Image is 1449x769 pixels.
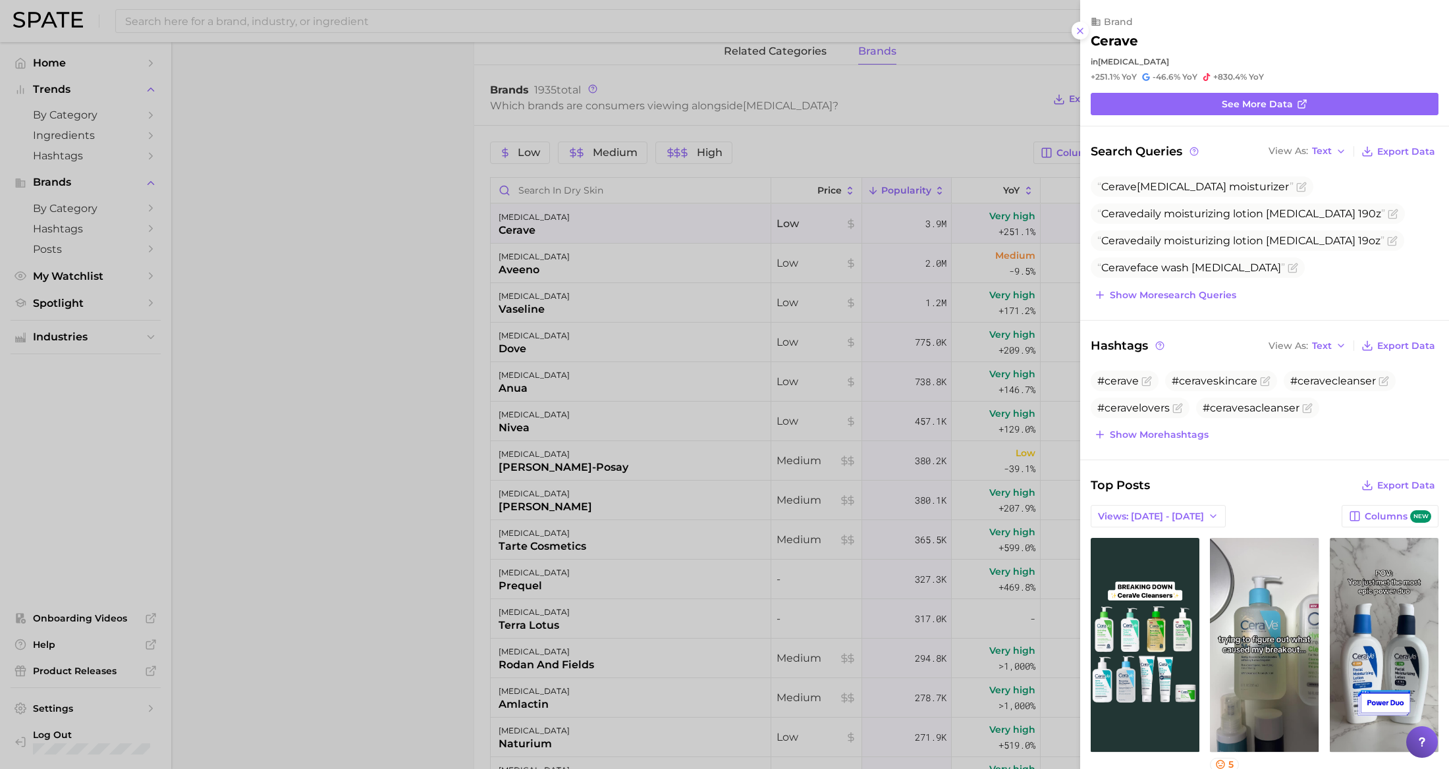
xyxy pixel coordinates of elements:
span: #ceraveskincare [1172,375,1257,387]
button: Flag as miscategorized or irrelevant [1296,182,1307,192]
span: Hashtags [1091,336,1166,355]
button: Flag as miscategorized or irrelevant [1288,263,1298,273]
button: Export Data [1358,476,1438,494]
span: new [1410,510,1431,523]
button: Show moresearch queries [1091,286,1240,304]
span: Cerave [1101,261,1137,274]
div: in [1091,57,1438,66]
span: Show more hashtags [1110,429,1209,440]
span: +251.1% [1091,72,1120,82]
span: Views: [DATE] - [DATE] [1098,511,1204,522]
button: Export Data [1358,336,1438,355]
span: daily moisturizing lotion [MEDICAL_DATA] 19oz [1097,234,1384,247]
span: Export Data [1377,340,1435,352]
span: Top Posts [1091,476,1150,494]
span: View As [1269,342,1308,350]
span: #cerave [1097,375,1139,387]
button: Views: [DATE] - [DATE] [1091,505,1226,527]
span: brand [1104,16,1133,28]
span: Export Data [1377,146,1435,157]
span: -46.6% [1153,72,1180,82]
span: face wash [MEDICAL_DATA] [1097,261,1285,274]
span: See more data [1222,99,1293,110]
span: [MEDICAL_DATA] [1098,57,1169,66]
span: Cerave [1101,180,1137,193]
span: Columns [1365,510,1431,523]
span: YoY [1182,72,1197,82]
button: Flag as miscategorized or irrelevant [1388,209,1398,219]
span: YoY [1122,72,1137,82]
span: View As [1269,147,1308,155]
span: Show more search queries [1110,290,1236,301]
span: [MEDICAL_DATA] moisturizer [1097,180,1294,193]
span: #ceravesacleanser [1203,402,1299,414]
span: Text [1312,342,1332,350]
span: Text [1312,147,1332,155]
button: Flag as miscategorized or irrelevant [1260,376,1271,386]
button: Export Data [1358,142,1438,161]
span: Cerave [1101,234,1137,247]
button: Show morehashtags [1091,425,1212,444]
button: View AsText [1265,337,1350,354]
span: daily moisturizing lotion [MEDICAL_DATA] 190z [1097,207,1385,220]
span: Search Queries [1091,142,1201,161]
a: See more data [1091,93,1438,115]
span: #ceravelovers [1097,402,1170,414]
span: +830.4% [1213,72,1247,82]
span: Export Data [1377,480,1435,491]
span: #ceravecleanser [1290,375,1376,387]
span: YoY [1249,72,1264,82]
button: Columnsnew [1342,505,1438,527]
button: Flag as miscategorized or irrelevant [1172,403,1183,413]
button: Flag as miscategorized or irrelevant [1302,403,1313,413]
button: Flag as miscategorized or irrelevant [1141,376,1152,386]
span: Cerave [1101,207,1137,220]
h2: cerave [1091,33,1138,49]
button: View AsText [1265,143,1350,160]
button: Flag as miscategorized or irrelevant [1379,376,1389,386]
button: Flag as miscategorized or irrelevant [1387,236,1398,246]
